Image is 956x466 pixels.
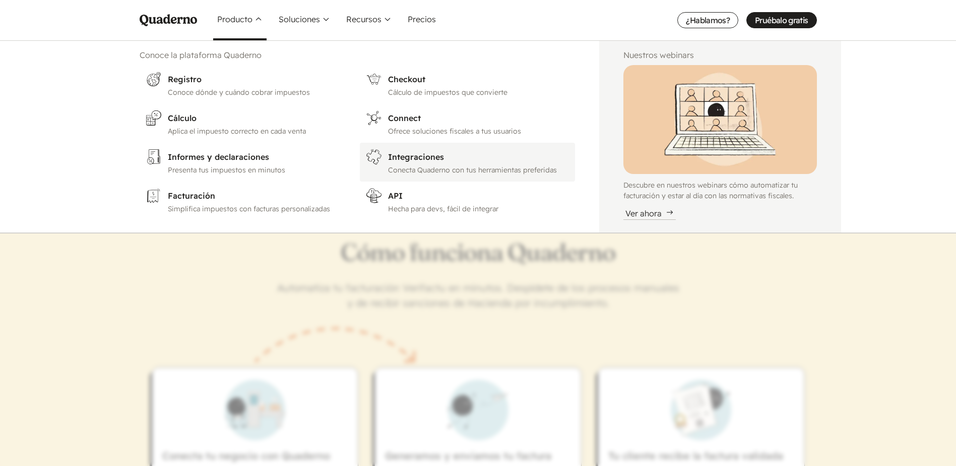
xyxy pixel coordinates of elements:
[168,73,342,85] h3: Registro
[168,165,342,176] p: Presenta tus impuestos en minutos
[388,112,569,124] h3: Connect
[168,204,342,214] p: Simplifica impuestos con facturas personalizadas
[623,207,676,220] div: Ver ahora
[140,182,348,220] a: FacturaciónSimplifica impuestos con facturas personalizadas
[388,87,569,98] p: Cálculo de impuestos que convierte
[623,65,817,174] img: Illustration of Qoodle giving a webinar
[360,182,575,220] a: APIHecha para devs, fácil de integrar
[388,151,569,163] h3: Integraciones
[677,12,738,28] a: ¿Hablamos?
[746,12,816,28] a: Pruébalo gratis
[360,65,575,104] a: CheckoutCálculo de impuestos que convierte
[360,104,575,143] a: ConnectOfrece soluciones fiscales a tus usuarios
[388,204,569,214] p: Hecha para devs, fácil de integrar
[388,73,569,85] h3: Checkout
[623,180,817,201] p: Descubre en nuestros webinars cómo automatizar tu facturación y estar al día con las normativas f...
[140,104,348,143] a: CálculoAplica el impuesto correcto en cada venta
[388,126,569,137] p: Ofrece soluciones fiscales a tus usuarios
[388,165,569,176] p: Conecta Quaderno con tus herramientas preferidas
[140,65,348,104] a: RegistroConoce dónde y cuándo cobrar impuestos
[360,143,575,182] a: IntegracionesConecta Quaderno con tus herramientas preferidas
[168,126,342,137] p: Aplica el impuesto correcto en cada venta
[623,49,817,61] h2: Nuestros webinars
[140,143,348,182] a: Informes y declaracionesPresenta tus impuestos en minutos
[168,190,342,202] h3: Facturación
[168,112,342,124] h3: Cálculo
[623,65,817,220] a: Illustration of Qoodle giving a webinarDescubre en nuestros webinars cómo automatizar tu facturac...
[168,87,342,98] p: Conoce dónde y cuándo cobrar impuestos
[388,190,569,202] h3: API
[168,151,342,163] h3: Informes y declaraciones
[140,49,575,61] h2: Conoce la plataforma Quaderno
